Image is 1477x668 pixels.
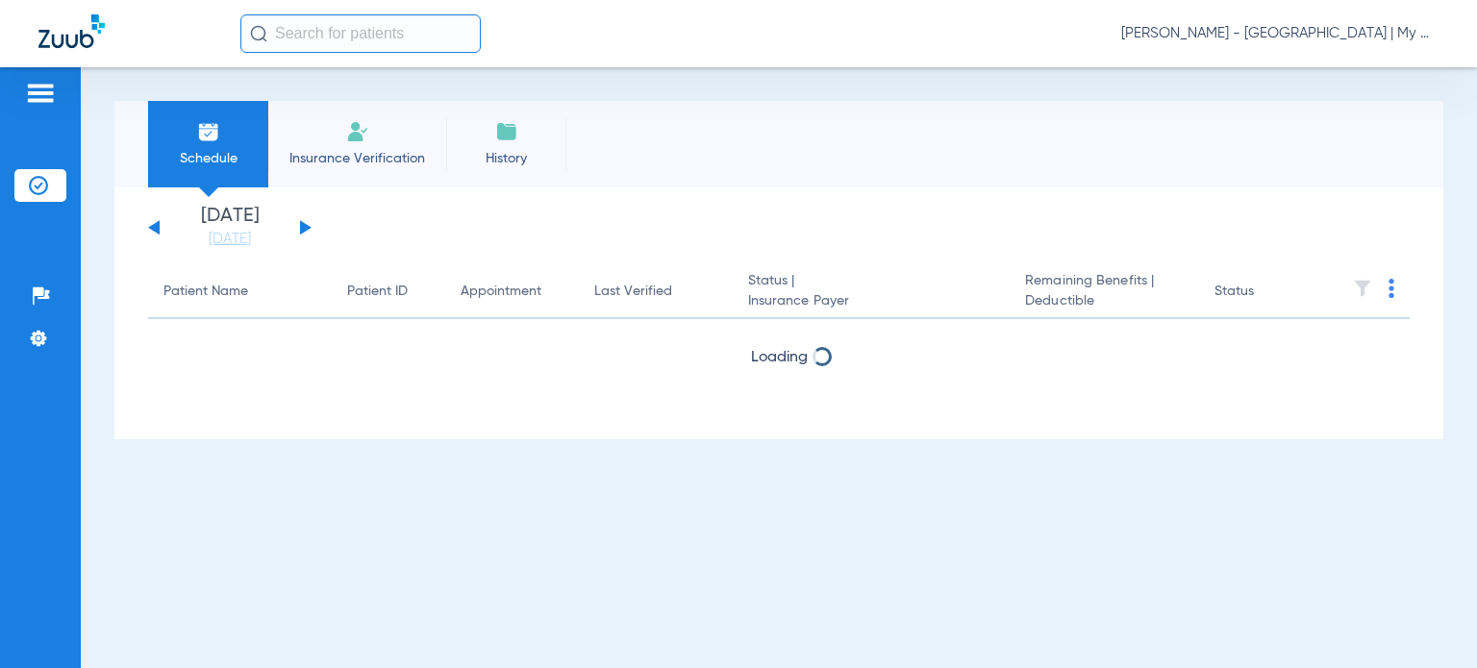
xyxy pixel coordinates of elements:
span: Deductible [1025,291,1184,311]
img: Manual Insurance Verification [346,120,369,143]
span: Loading [751,350,808,365]
img: Search Icon [250,25,267,42]
input: Search for patients [240,14,481,53]
div: Last Verified [594,282,672,302]
span: Insurance Payer [748,291,995,311]
div: Patient Name [163,282,316,302]
div: Appointment [461,282,563,302]
th: Status | [733,265,1011,319]
div: Appointment [461,282,541,302]
span: Insurance Verification [283,149,432,168]
img: group-dot-blue.svg [1389,279,1394,298]
th: Remaining Benefits | [1010,265,1199,319]
div: Last Verified [594,282,716,302]
span: Schedule [163,149,254,168]
img: History [495,120,518,143]
li: [DATE] [172,207,288,249]
span: [PERSON_NAME] - [GEOGRAPHIC_DATA] | My Community Dental Centers [1121,24,1439,43]
th: Status [1199,265,1329,319]
div: Patient ID [347,282,408,302]
div: Patient Name [163,282,248,302]
span: History [461,149,552,168]
a: [DATE] [172,230,288,249]
img: Zuub Logo [38,14,105,48]
img: filter.svg [1353,279,1372,298]
img: Schedule [197,120,220,143]
div: Patient ID [347,282,430,302]
img: hamburger-icon [25,82,56,105]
